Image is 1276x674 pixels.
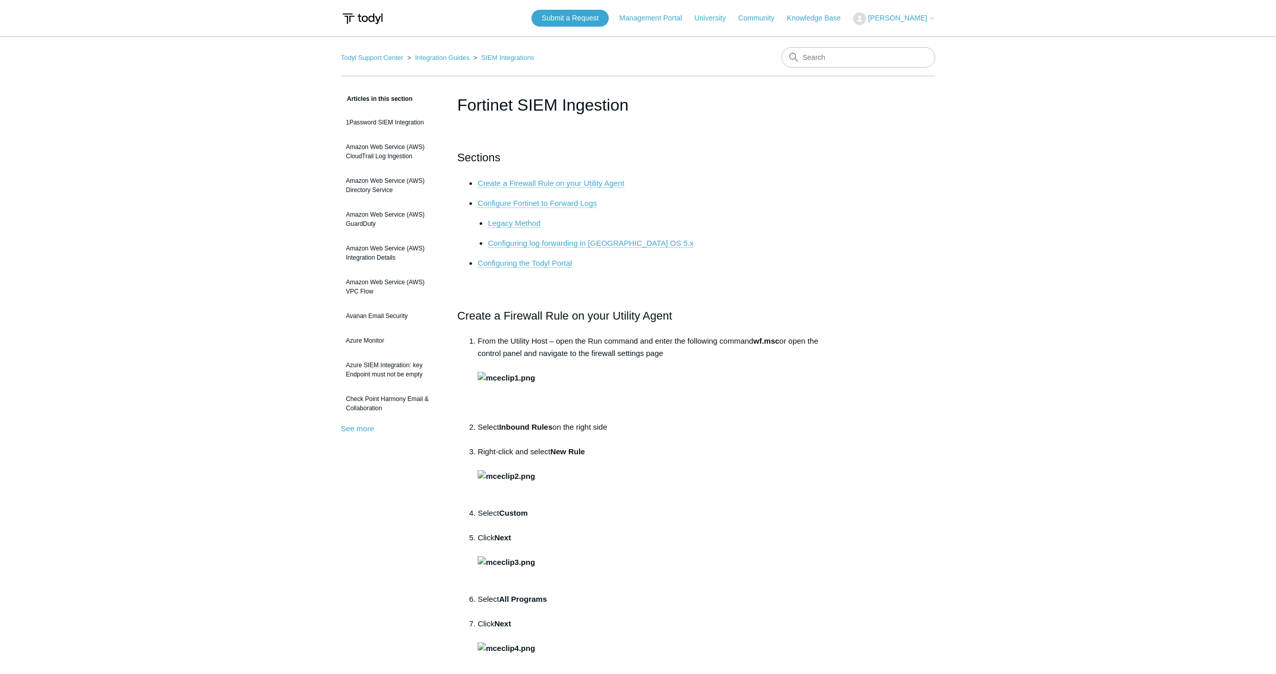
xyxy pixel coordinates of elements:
[457,307,819,325] h2: Create a Firewall Rule on your Utility Agent
[478,421,819,446] li: Select on the right side
[478,199,597,208] a: Configure Fortinet to Forward Logs
[478,642,535,655] img: mceclip4.png
[531,10,609,27] a: Submit a Request
[478,593,819,618] li: Select
[457,93,819,117] h1: Fortinet SIEM Ingestion
[478,259,572,268] a: Configuring the Todyl Portal
[694,13,736,24] a: University
[478,507,819,532] li: Select
[341,239,442,267] a: Amazon Web Service (AWS) Integration Details
[478,372,535,384] img: mceclip1.png
[488,239,693,248] a: Configuring log forwarding in [GEOGRAPHIC_DATA] OS 5.x
[478,470,535,482] img: mceclip2.png
[499,509,528,517] strong: Custom
[478,556,535,568] img: mceclip3.png
[478,619,535,652] strong: Next
[471,54,534,61] li: SIEM Integrations
[478,533,535,566] strong: Next
[478,532,819,593] li: Click
[341,272,442,301] a: Amazon Web Service (AWS) VPC Flow
[499,595,547,603] strong: All Programs
[781,47,935,68] input: Search
[341,95,413,102] span: Articles in this section
[341,306,442,326] a: Avanan Email Security
[341,355,442,384] a: Azure SIEM Integration: key Endpoint must not be empty
[457,149,819,166] h2: Sections
[853,12,935,25] button: [PERSON_NAME]
[738,13,785,24] a: Community
[341,424,374,433] a: See more
[405,54,471,61] li: Integration Guides
[488,219,541,228] a: Legacy Method
[550,447,585,456] strong: New Rule
[620,13,692,24] a: Management Portal
[341,9,384,28] img: Todyl Support Center Help Center home page
[341,205,442,234] a: Amazon Web Service (AWS) GuardDuty
[341,389,442,418] a: Check Point Harmony Email & Collaboration
[341,137,442,166] a: Amazon Web Service (AWS) CloudTrail Log Ingestion
[341,113,442,132] a: 1Password SIEM Integration
[787,13,851,24] a: Knowledge Base
[341,54,403,61] a: Todyl Support Center
[478,446,819,507] li: Right-click and select
[341,54,405,61] li: Todyl Support Center
[868,14,927,22] span: [PERSON_NAME]
[415,54,469,61] a: Integration Guides
[481,54,534,61] a: SIEM Integrations
[753,336,779,345] strong: wf.msc
[499,423,552,431] strong: Inbound Rules
[341,331,442,350] a: Azure Monitor
[478,179,624,188] a: Create a Firewall Rule on your Utility Agent
[478,335,819,421] li: From the Utility Host – open the Run command and enter the following command or open the control ...
[341,171,442,200] a: Amazon Web Service (AWS) Directory Service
